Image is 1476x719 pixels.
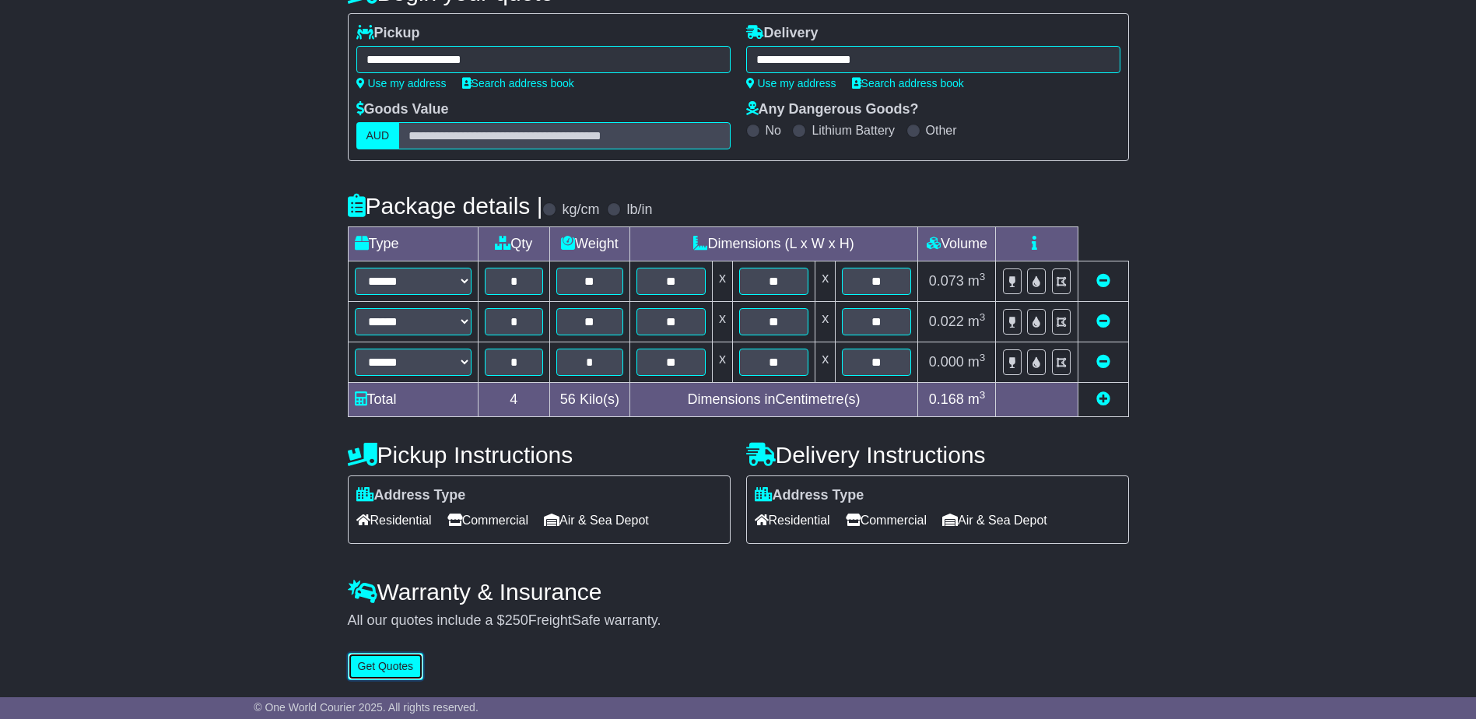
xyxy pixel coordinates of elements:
h4: Pickup Instructions [348,442,731,468]
td: x [815,302,836,342]
td: x [712,302,732,342]
sup: 3 [980,311,986,323]
span: Residential [356,508,432,532]
a: Remove this item [1096,354,1110,370]
a: Remove this item [1096,314,1110,329]
span: Commercial [447,508,528,532]
td: x [712,342,732,383]
span: Air & Sea Depot [942,508,1047,532]
span: Commercial [846,508,927,532]
span: 0.022 [929,314,964,329]
td: Type [348,227,478,261]
div: All our quotes include a $ FreightSafe warranty. [348,612,1129,630]
span: m [968,354,986,370]
label: No [766,123,781,138]
td: Qty [478,227,550,261]
a: Add new item [1096,391,1110,407]
td: Weight [550,227,630,261]
h4: Package details | [348,193,543,219]
td: x [815,261,836,302]
label: Lithium Battery [812,123,895,138]
span: © One World Courier 2025. All rights reserved. [254,701,479,714]
label: Other [926,123,957,138]
sup: 3 [980,271,986,282]
td: 4 [478,383,550,417]
a: Search address book [462,77,574,89]
a: Search address book [852,77,964,89]
td: Kilo(s) [550,383,630,417]
label: AUD [356,122,400,149]
a: Use my address [356,77,447,89]
span: m [968,273,986,289]
td: Total [348,383,478,417]
h4: Warranty & Insurance [348,579,1129,605]
span: Residential [755,508,830,532]
a: Use my address [746,77,836,89]
label: kg/cm [562,202,599,219]
span: 250 [505,612,528,628]
h4: Delivery Instructions [746,442,1129,468]
label: Address Type [356,487,466,504]
span: m [968,314,986,329]
label: Any Dangerous Goods? [746,101,919,118]
a: Remove this item [1096,273,1110,289]
span: Air & Sea Depot [544,508,649,532]
span: 0.073 [929,273,964,289]
label: Address Type [755,487,864,504]
td: x [712,261,732,302]
td: Dimensions (L x W x H) [629,227,918,261]
td: x [815,342,836,383]
label: Goods Value [356,101,449,118]
span: 0.168 [929,391,964,407]
label: lb/in [626,202,652,219]
label: Delivery [746,25,819,42]
td: Dimensions in Centimetre(s) [629,383,918,417]
sup: 3 [980,352,986,363]
button: Get Quotes [348,653,424,680]
span: m [968,391,986,407]
span: 56 [560,391,576,407]
label: Pickup [356,25,420,42]
sup: 3 [980,389,986,401]
span: 0.000 [929,354,964,370]
td: Volume [918,227,996,261]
